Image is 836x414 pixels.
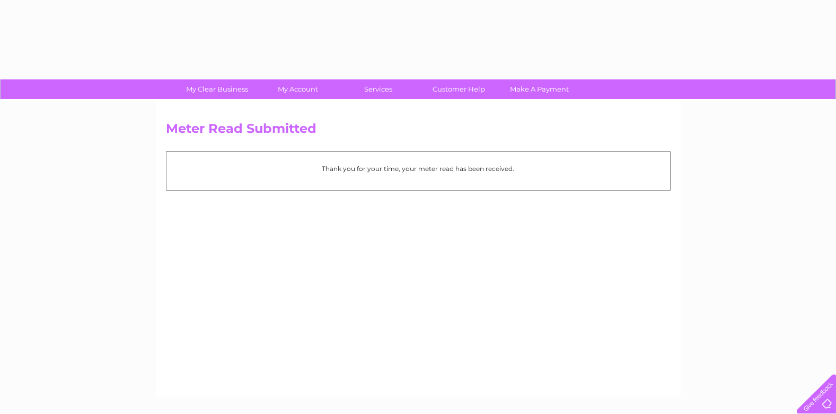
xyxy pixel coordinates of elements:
a: My Clear Business [173,79,261,99]
a: Customer Help [415,79,503,99]
p: Thank you for your time, your meter read has been received. [172,164,665,174]
a: Make A Payment [496,79,583,99]
a: My Account [254,79,341,99]
h2: Meter Read Submitted [166,121,671,141]
a: Services [335,79,422,99]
